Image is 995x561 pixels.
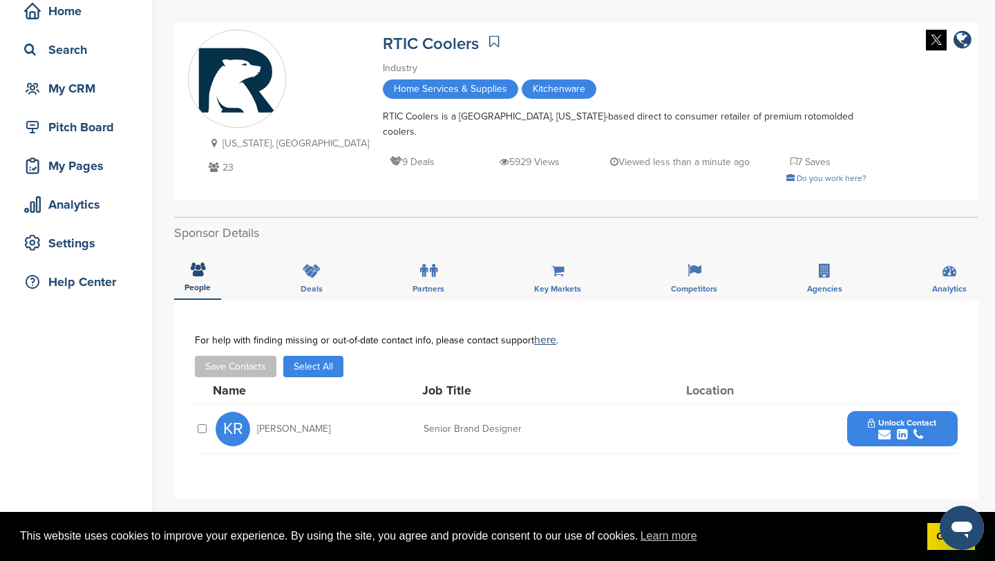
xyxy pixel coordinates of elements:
[534,333,556,347] a: here
[797,173,866,183] span: Do you work here?
[14,227,138,259] a: Settings
[390,153,435,171] p: 9 Deals
[14,34,138,66] a: Search
[383,61,866,76] div: Industry
[926,30,947,50] img: Twitter white
[14,150,138,182] a: My Pages
[932,285,967,293] span: Analytics
[868,418,936,428] span: Unlock Contact
[301,285,323,293] span: Deals
[21,37,138,62] div: Search
[383,34,479,54] a: RTIC Coolers
[422,384,629,397] div: Job Title
[686,384,790,397] div: Location
[205,159,369,176] p: 23
[851,408,953,450] button: Unlock Contact
[257,424,330,434] span: [PERSON_NAME]
[21,269,138,294] div: Help Center
[14,111,138,143] a: Pitch Board
[807,285,842,293] span: Agencies
[927,523,975,551] a: dismiss cookie message
[20,526,916,546] span: This website uses cookies to improve your experience. By using the site, you agree and provide co...
[21,115,138,140] div: Pitch Board
[21,76,138,101] div: My CRM
[184,283,211,292] span: People
[940,506,984,550] iframe: Button to launch messaging window
[424,424,631,434] div: Senior Brand Designer
[213,384,365,397] div: Name
[205,135,369,152] p: [US_STATE], [GEOGRAPHIC_DATA]
[21,192,138,217] div: Analytics
[790,153,831,171] p: 7 Saves
[216,412,250,446] span: KR
[14,73,138,104] a: My CRM
[174,224,978,243] h2: Sponsor Details
[786,173,866,183] a: Do you work here?
[522,79,596,99] span: Kitchenware
[671,285,717,293] span: Competitors
[610,153,750,171] p: Viewed less than a minute ago
[534,285,581,293] span: Key Markets
[383,79,518,99] span: Home Services & Supplies
[195,356,276,377] button: Save Contacts
[14,266,138,298] a: Help Center
[413,285,444,293] span: Partners
[500,153,560,171] p: 5929 Views
[283,356,343,377] button: Select All
[383,109,866,140] div: RTIC Coolers is a [GEOGRAPHIC_DATA], [US_STATE]-based direct to consumer retailer of premium roto...
[21,153,138,178] div: My Pages
[195,334,958,345] div: For help with finding missing or out-of-date contact info, please contact support .
[21,231,138,256] div: Settings
[14,189,138,220] a: Analytics
[954,30,972,53] a: company link
[638,526,699,546] a: learn more about cookies
[189,31,285,128] img: Sponsorpitch & RTIC Coolers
